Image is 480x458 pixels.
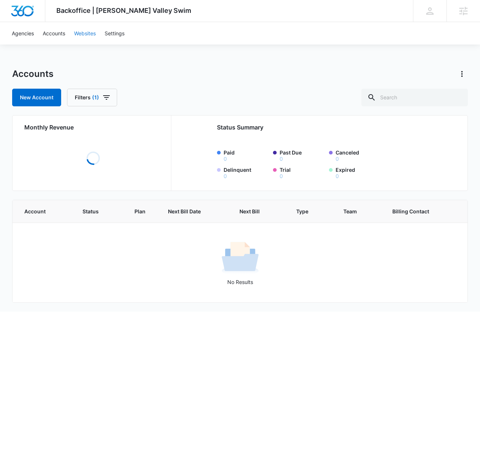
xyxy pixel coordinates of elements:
span: Next Bill [239,207,268,215]
span: Status [83,207,106,215]
label: Trial [280,166,325,179]
h1: Accounts [12,68,53,79]
span: Plan [134,207,150,215]
label: Paid [224,149,269,161]
p: No Results [13,278,467,286]
span: Backoffice | [PERSON_NAME] Valley Swim [56,7,191,14]
h2: Monthly Revenue [24,123,162,132]
span: Next Bill Date [168,207,211,215]
span: Billing Contact [392,207,438,215]
label: Canceled [336,149,381,161]
a: Accounts [38,22,70,45]
h2: Status Summary [217,123,419,132]
span: Type [296,207,315,215]
label: Past Due [280,149,325,161]
button: Actions [456,68,468,80]
input: Search [361,89,468,106]
a: Websites [70,22,100,45]
button: Filters(1) [67,89,117,106]
a: New Account [12,89,61,106]
a: Settings [100,22,129,45]
span: (1) [92,95,99,100]
img: No Results [222,239,259,276]
span: Account [24,207,55,215]
label: Expired [336,166,381,179]
label: Delinquent [224,166,269,179]
span: Team [343,207,364,215]
a: Agencies [7,22,38,45]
